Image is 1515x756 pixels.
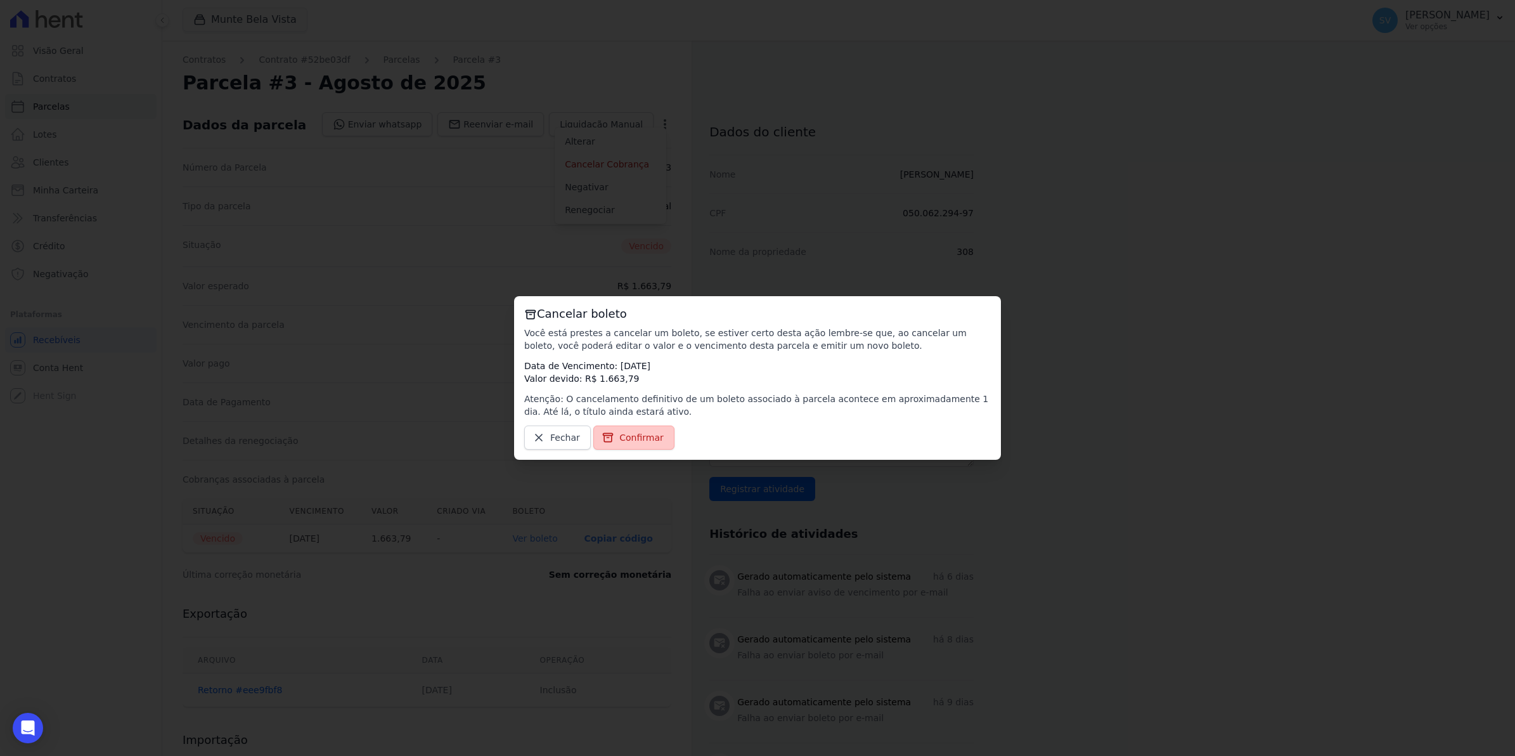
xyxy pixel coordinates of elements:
[619,431,664,444] span: Confirmar
[524,327,991,352] p: Você está prestes a cancelar um boleto, se estiver certo desta ação lembre-se que, ao cancelar um...
[593,426,674,450] a: Confirmar
[524,426,591,450] a: Fechar
[13,713,43,743] div: Open Intercom Messenger
[524,393,991,418] p: Atenção: O cancelamento definitivo de um boleto associado à parcela acontece em aproximadamente 1...
[524,360,991,385] p: Data de Vencimento: [DATE] Valor devido: R$ 1.663,79
[524,306,991,322] h3: Cancelar boleto
[550,431,580,444] span: Fechar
